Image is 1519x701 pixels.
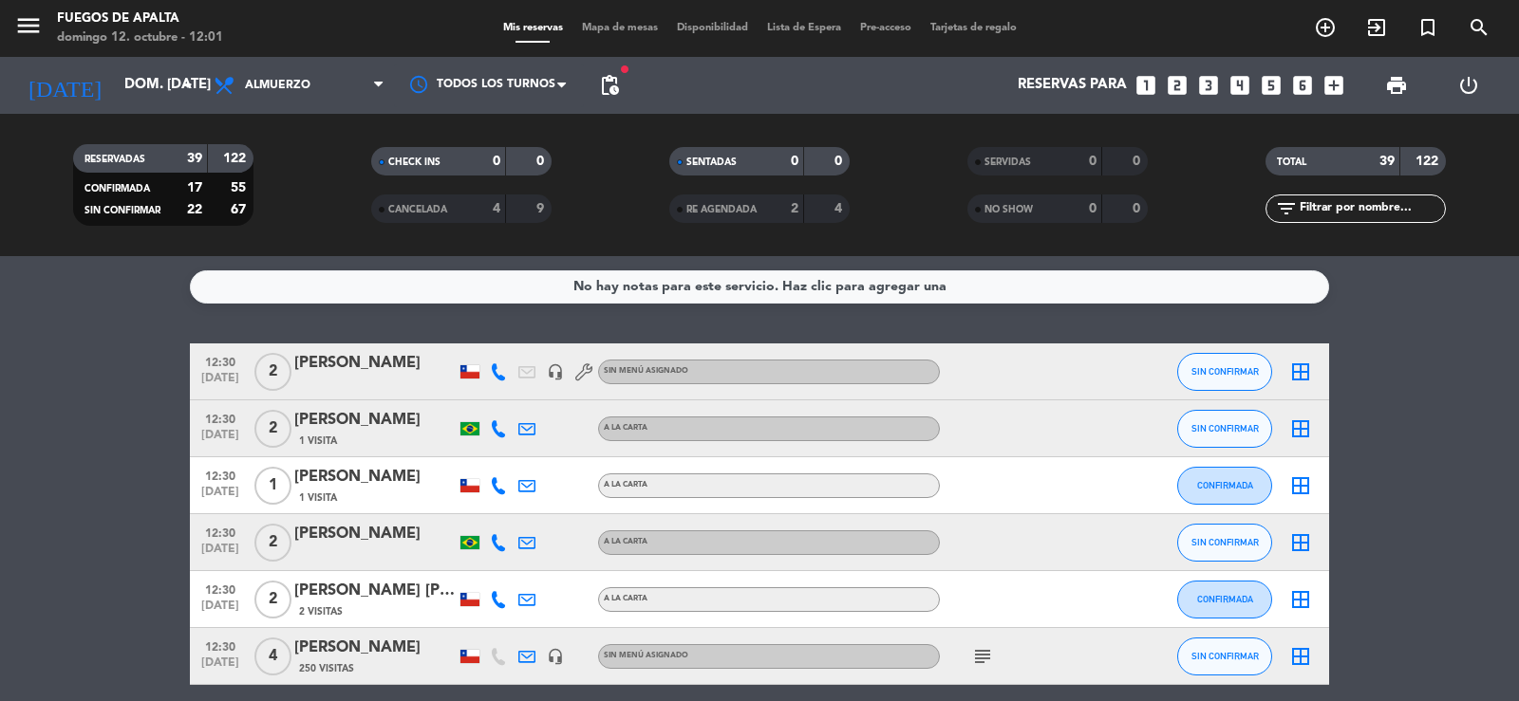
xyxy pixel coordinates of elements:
[835,202,846,215] strong: 4
[791,202,798,215] strong: 2
[547,363,564,380] i: headset_mic
[1365,16,1388,39] i: exit_to_app
[1289,360,1312,383] i: border_all
[1416,16,1439,39] i: turned_in_not
[1133,202,1144,215] strong: 0
[197,578,244,600] span: 12:30
[1133,155,1144,168] strong: 0
[1018,77,1127,94] span: Reservas para
[294,579,456,603] div: [PERSON_NAME] [PERSON_NAME]
[604,595,647,602] span: A LA CARTA
[197,486,244,507] span: [DATE]
[1228,73,1252,98] i: looks_4
[254,467,291,505] span: 1
[1275,197,1298,220] i: filter_list
[985,205,1033,214] span: NO SHOW
[197,543,244,564] span: [DATE]
[1191,423,1259,434] span: SIN CONFIRMAR
[1290,73,1315,98] i: looks_6
[245,79,310,92] span: Almuerzo
[758,23,851,33] span: Lista de Espera
[1191,366,1259,377] span: SIN CONFIRMAR
[536,155,548,168] strong: 0
[547,648,564,665] i: headset_mic
[294,522,456,546] div: [PERSON_NAME]
[299,434,337,449] span: 1 Visita
[197,429,244,451] span: [DATE]
[388,205,447,214] span: CANCELADA
[971,645,994,668] i: subject
[921,23,1026,33] span: Tarjetas de regalo
[1289,531,1312,554] i: border_all
[254,581,291,618] span: 2
[667,23,758,33] span: Disponibilidad
[1259,73,1284,98] i: looks_5
[604,538,647,545] span: A LA CARTA
[197,521,244,543] span: 12:30
[604,481,647,489] span: A LA CARTA
[299,490,337,506] span: 1 Visita
[84,184,150,194] span: CONFIRMADA
[1089,202,1097,215] strong: 0
[1089,155,1097,168] strong: 0
[14,65,115,106] i: [DATE]
[84,155,145,164] span: RESERVADAS
[197,635,244,656] span: 12:30
[294,408,456,433] div: [PERSON_NAME]
[197,656,244,678] span: [DATE]
[1165,73,1190,98] i: looks_two
[604,424,647,432] span: A LA CARTA
[197,350,244,372] span: 12:30
[1277,157,1306,167] span: TOTAL
[572,23,667,33] span: Mapa de mesas
[851,23,921,33] span: Pre-acceso
[619,64,630,75] span: fiber_manual_record
[294,351,456,376] div: [PERSON_NAME]
[1457,74,1480,97] i: power_settings_new
[1197,594,1253,604] span: CONFIRMADA
[1289,417,1312,440] i: border_all
[1191,537,1259,547] span: SIN CONFIRMAR
[231,203,250,216] strong: 67
[299,661,354,676] span: 250 Visitas
[57,28,223,47] div: domingo 12. octubre - 12:01
[84,206,160,215] span: SIN CONFIRMAR
[1298,198,1445,219] input: Filtrar por nombre...
[493,155,500,168] strong: 0
[604,367,688,375] span: Sin menú asignado
[187,152,202,165] strong: 39
[254,637,291,675] span: 4
[1468,16,1491,39] i: search
[1379,155,1395,168] strong: 39
[573,276,947,298] div: No hay notas para este servicio. Haz clic para agregar una
[197,407,244,429] span: 12:30
[1416,155,1442,168] strong: 122
[494,23,572,33] span: Mis reservas
[686,157,737,167] span: SENTADAS
[1134,73,1158,98] i: looks_one
[1191,651,1259,661] span: SIN CONFIRMAR
[187,181,202,194] strong: 17
[177,74,199,97] i: arrow_drop_down
[835,155,846,168] strong: 0
[1196,73,1221,98] i: looks_3
[1289,474,1312,497] i: border_all
[388,157,441,167] span: CHECK INS
[1385,74,1408,97] span: print
[1433,57,1505,114] div: LOG OUT
[197,600,244,621] span: [DATE]
[598,74,621,97] span: pending_actions
[254,524,291,562] span: 2
[197,464,244,486] span: 12:30
[14,11,43,40] i: menu
[1322,73,1346,98] i: add_box
[604,652,688,659] span: Sin menú asignado
[254,410,291,448] span: 2
[1314,16,1337,39] i: add_circle_outline
[985,157,1031,167] span: SERVIDAS
[493,202,500,215] strong: 4
[254,353,291,391] span: 2
[299,604,343,619] span: 2 Visitas
[791,155,798,168] strong: 0
[686,205,757,214] span: RE AGENDADA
